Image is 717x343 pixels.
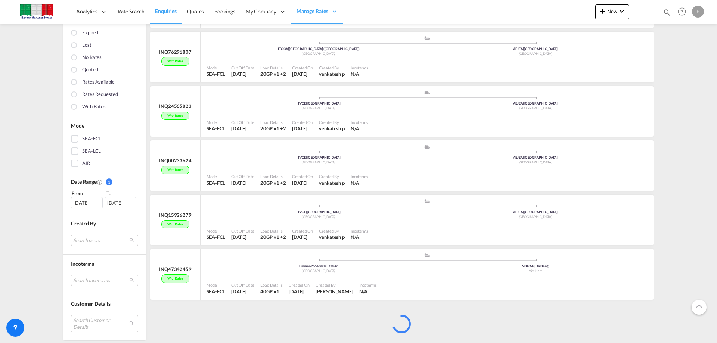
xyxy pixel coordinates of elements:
span: Viet Nam [529,269,542,273]
div: icon-magnify [663,8,671,19]
div: Incoterms [351,119,368,125]
span: From To [DATE][DATE] [71,189,138,208]
span: [GEOGRAPHIC_DATA] [302,52,335,56]
div: Expired [82,29,98,37]
div: Ranim Abdou [316,288,353,295]
span: Quotes [187,8,204,15]
span: 1 [106,178,112,185]
div: INQ00233624 [159,157,192,164]
md-checkbox: SEA-FCL [71,135,138,143]
md-checkbox: AIR [71,160,138,167]
span: | [523,101,524,105]
div: SEA-FCL [207,234,225,240]
span: [GEOGRAPHIC_DATA] [302,106,335,110]
div: INQ15926279 [159,212,192,218]
div: Help [676,5,692,19]
span: | [306,101,307,105]
div: 17 Sep 2025 [292,71,313,77]
img: 51022700b14f11efa3148557e262d94e.jpg [11,3,62,20]
div: 2 Oct 2025 [231,180,254,186]
span: [GEOGRAPHIC_DATA] [519,106,552,110]
md-icon: icon-plus 400-fg [598,7,607,16]
span: [DATE] [231,125,246,131]
div: INQ15926279With rates assets/icons/custom/ship-fill.svgassets/icons/custom/roll-o-plane.svgOrigin... [149,195,654,249]
div: Cut Off Date [231,119,254,125]
div: AIR [82,160,90,167]
div: SEA-FCL [82,135,101,143]
span: | [288,47,289,51]
div: Load Details [260,119,286,125]
div: 20GP x 1 , 40GP x 1 , 40HC x 1 [260,180,286,186]
span: ITGOA [GEOGRAPHIC_DATA] ([GEOGRAPHIC_DATA]) [278,47,360,51]
div: 17 Sep 2025 [292,125,313,132]
div: Created By [319,228,345,234]
span: | [328,264,329,268]
span: [DATE] [231,234,246,240]
div: venkatesh p [319,125,345,132]
div: E [692,6,704,18]
span: My Company [246,8,276,15]
span: venkatesh p [319,71,345,77]
md-icon: icon-chevron-down [617,7,626,16]
div: INQ76291807 [159,49,192,55]
div: Incoterms [351,65,368,71]
div: With rates [161,57,189,66]
span: [GEOGRAPHIC_DATA] [519,52,552,56]
div: Created On [292,119,313,125]
div: Quoted [82,66,98,74]
button: icon-plus 400-fgNewicon-chevron-down [595,4,629,19]
span: Customer Details [71,300,110,307]
span: Mode [71,122,84,129]
div: INQ76291807With rates assets/icons/custom/ship-fill.svgassets/icons/custom/roll-o-plane.svgOrigin... [149,32,654,86]
span: Manage Rates [297,7,328,15]
div: SEA-FCL [207,288,225,295]
div: Rates available [82,78,115,87]
div: Created On [289,282,310,288]
md-icon: assets/icons/custom/ship-fill.svg [423,145,432,149]
div: N/A [351,234,359,240]
md-icon: assets/icons/custom/ship-fill.svg [423,199,432,203]
div: Rates Requested [82,91,118,99]
div: With rates [82,103,106,111]
div: Mode [207,65,225,71]
span: Date Range [71,178,97,185]
div: 17 Sep 2025 [292,234,313,240]
span: [GEOGRAPHIC_DATA] [302,160,335,164]
span: AEJEA [GEOGRAPHIC_DATA] [513,47,558,51]
div: SEA-FCL [207,125,225,132]
div: 20GP x 1 , 40GP x 1 , 40HC x 1 [260,125,286,132]
div: 20GP x 1 , 40GP x 1 , 40HC x 1 [260,234,286,240]
div: No rates [82,54,102,62]
div: INQ47342459 [159,266,192,272]
div: Cut Off Date [231,174,254,179]
span: [DATE] [292,180,307,186]
div: N/A [359,288,368,295]
span: | [523,155,524,159]
div: Created By [316,282,353,288]
span: | [306,210,307,214]
div: Created On [292,65,313,71]
span: VNDAD Da Nang [522,264,549,268]
span: | [534,264,536,268]
div: Created By [319,119,345,125]
span: Incoterms [71,260,94,266]
md-icon: assets/icons/custom/ship-fill.svg [423,36,432,40]
div: SEA-FCL [207,180,225,186]
span: AEJEA [GEOGRAPHIC_DATA] [513,210,558,214]
span: Enquiries [155,8,177,14]
div: With rates [161,166,189,174]
span: [GEOGRAPHIC_DATA] [302,215,335,219]
div: 17 Sep 2025 [289,288,310,295]
div: [DATE] [71,197,103,208]
span: venkatesh p [319,180,345,186]
div: Created On [292,174,313,179]
span: [PERSON_NAME] [316,289,353,294]
div: 20GP x 1 , 40GP x 1 , 40HC x 1 [260,71,286,77]
div: INQ47342459With rates assets/icons/custom/ship-fill.svgassets/icons/custom/roll-o-plane.svgOrigin... [149,249,654,303]
span: | [523,47,524,51]
span: [DATE] [292,71,307,77]
div: INQ24565823 [159,103,192,109]
div: Mode [207,119,225,125]
div: With rates [161,274,189,283]
md-icon: assets/icons/custom/ship-fill.svg [423,253,432,257]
